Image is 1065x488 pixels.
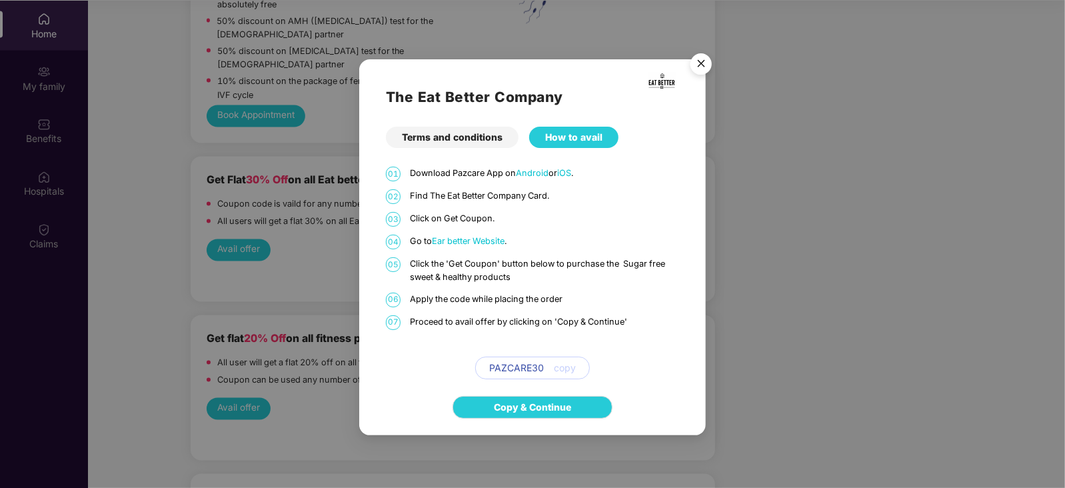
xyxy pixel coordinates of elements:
[411,212,679,225] p: Click on Get Coupon.
[411,189,679,203] p: Find The Eat Better Company Card.
[386,315,401,330] span: 07
[411,293,679,306] p: Apply the code while placing the order
[558,168,572,178] a: iOS
[411,315,679,329] p: Proceed to avail offer by clicking on 'Copy & Continue'
[411,257,679,284] p: Click the 'Get Coupon' button below to purchase the Sugar free sweet & healthy products
[489,361,544,375] span: PAZCARE30
[411,167,679,180] p: Download Pazcare App on or .
[494,400,571,415] a: Copy & Continue
[554,361,576,375] span: copy
[386,86,679,108] h2: The Eat Better Company
[386,293,401,307] span: 06
[386,127,519,148] div: Terms and conditions
[453,396,612,419] button: Copy & Continue
[411,235,679,248] p: Go to .
[682,47,720,85] img: svg+xml;base64,PHN2ZyB4bWxucz0iaHR0cDovL3d3dy53My5vcmcvMjAwMC9zdmciIHdpZHRoPSI1NiIgaGVpZ2h0PSI1Ni...
[648,73,676,89] img: Screenshot%202022-11-17%20at%202.10.19%20PM.png
[386,189,401,204] span: 02
[517,168,549,178] a: Android
[386,167,401,181] span: 01
[544,357,576,379] button: copy
[386,235,401,249] span: 04
[433,236,505,246] a: Ear better Website
[386,212,401,227] span: 03
[682,47,718,83] button: Close
[386,257,401,272] span: 05
[529,127,618,148] div: How to avail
